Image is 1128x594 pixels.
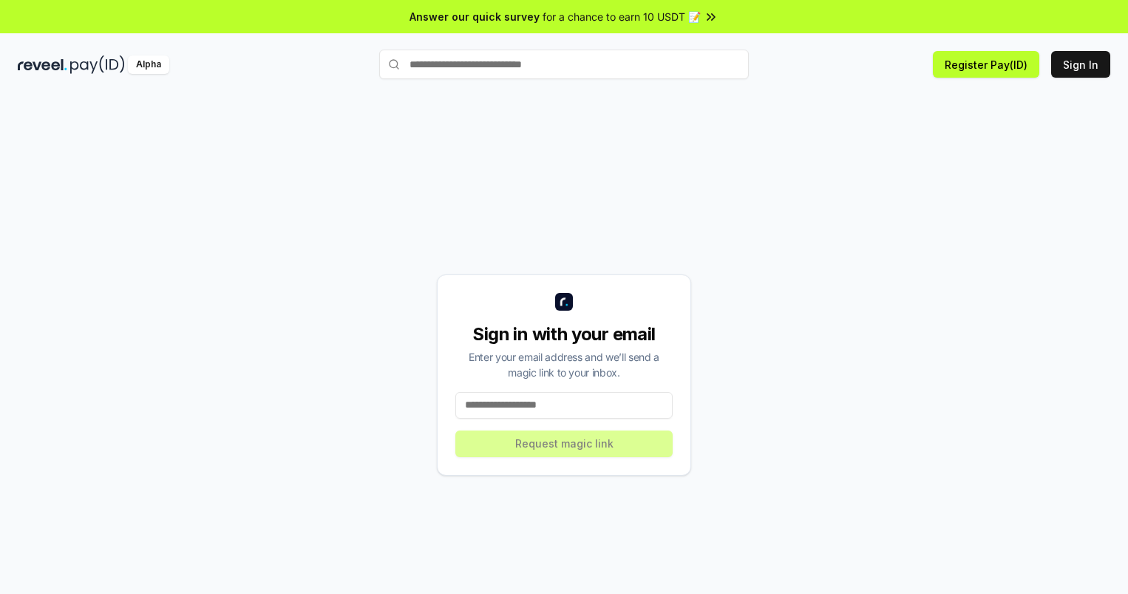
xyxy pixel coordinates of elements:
span: for a chance to earn 10 USDT 📝 [543,9,701,24]
img: logo_small [555,293,573,311]
div: Enter your email address and we’ll send a magic link to your inbox. [455,349,673,380]
div: Alpha [128,55,169,74]
button: Register Pay(ID) [933,51,1039,78]
button: Sign In [1051,51,1110,78]
div: Sign in with your email [455,323,673,346]
img: reveel_dark [18,55,67,74]
span: Answer our quick survey [410,9,540,24]
img: pay_id [70,55,125,74]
